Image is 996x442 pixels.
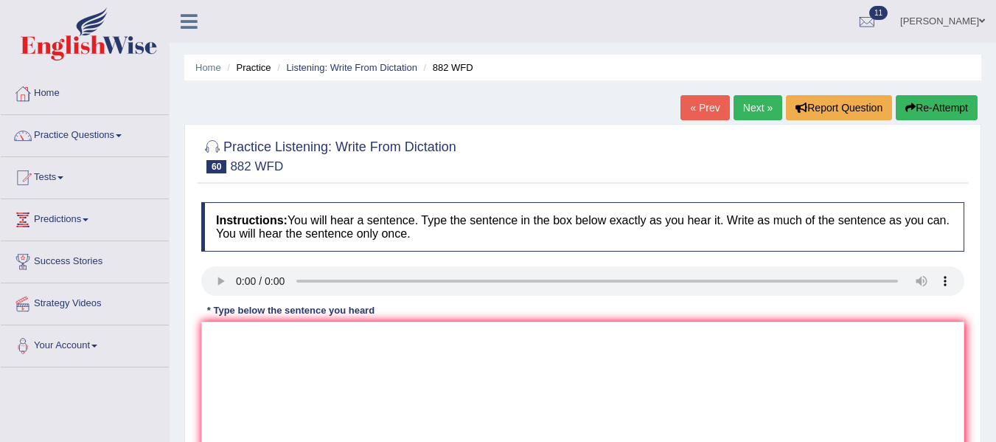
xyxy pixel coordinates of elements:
[869,6,888,20] span: 11
[896,95,978,120] button: Re-Attempt
[216,214,288,227] b: Instructions:
[206,160,226,173] span: 60
[734,95,782,120] a: Next »
[286,62,417,73] a: Listening: Write From Dictation
[1,325,169,362] a: Your Account
[1,115,169,152] a: Practice Questions
[1,157,169,194] a: Tests
[201,303,380,317] div: * Type below the sentence you heard
[1,73,169,110] a: Home
[230,159,283,173] small: 882 WFD
[223,61,271,75] li: Practice
[201,202,964,252] h4: You will hear a sentence. Type the sentence in the box below exactly as you hear it. Write as muc...
[1,199,169,236] a: Predictions
[420,61,473,75] li: 882 WFD
[1,241,169,278] a: Success Stories
[786,95,892,120] button: Report Question
[680,95,729,120] a: « Prev
[195,62,221,73] a: Home
[201,137,456,173] h2: Practice Listening: Write From Dictation
[1,283,169,320] a: Strategy Videos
